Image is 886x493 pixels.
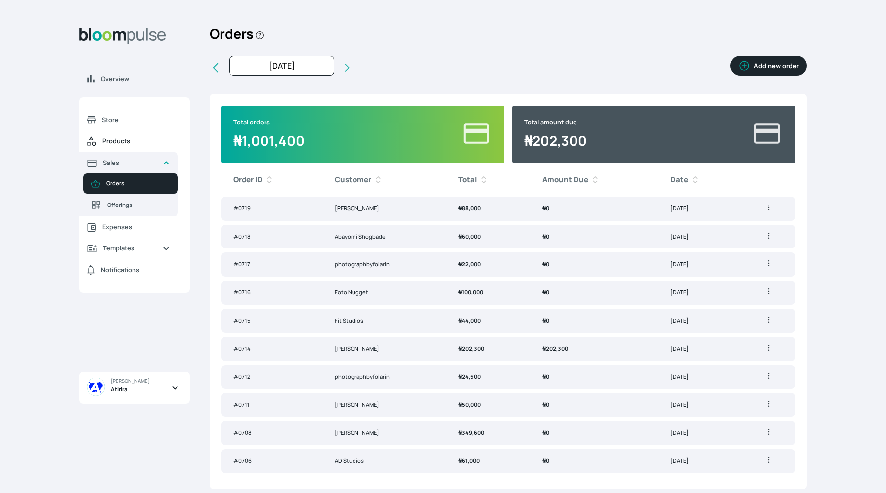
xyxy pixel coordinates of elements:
span: ₦ [542,233,546,240]
span: ₦ [542,205,546,212]
span: ₦ [458,233,462,240]
a: Products [79,130,178,152]
span: [PERSON_NAME] [111,378,150,385]
td: # 0716 [221,281,323,305]
a: Sales [79,152,178,173]
span: ₦ [542,373,546,380]
td: [PERSON_NAME] [323,393,446,417]
td: [PERSON_NAME] [323,421,446,445]
span: Templates [103,244,154,253]
span: ₦ [458,429,462,436]
span: ₦ [458,373,462,380]
td: # 0708 [221,421,323,445]
span: Orders [106,179,170,188]
b: Date [670,174,688,186]
span: 24,500 [458,373,481,380]
td: [DATE] [659,225,742,249]
td: # 0718 [221,225,323,249]
span: Notifications [101,265,139,275]
span: ₦ [542,288,546,296]
span: ₦ [542,345,546,352]
a: Templates [79,238,178,259]
button: Add new order [730,56,807,76]
b: Total [458,174,477,186]
p: Total orders [233,118,305,127]
b: Order ID [233,174,263,186]
b: Customer [335,174,371,186]
span: 60,000 [458,233,481,240]
span: 100,000 [458,288,483,296]
span: ₦ [542,317,546,324]
td: [DATE] [659,252,742,277]
span: 1,001,400 [233,131,305,150]
span: ₦ [458,317,462,324]
td: # 0712 [221,365,323,389]
span: ₦ [233,131,242,150]
span: 0 [542,401,549,408]
span: 50,000 [458,401,481,408]
span: ₦ [458,345,462,352]
span: 202,300 [458,345,484,352]
aside: Sidebar [79,20,190,481]
span: Offerings [107,201,170,209]
span: 0 [542,288,549,296]
span: ₦ [542,260,546,268]
span: 22,000 [458,260,481,268]
td: [PERSON_NAME] [323,197,446,221]
span: ₦ [458,288,462,296]
b: Amount Due [542,174,588,186]
span: ₦ [542,401,546,408]
a: Store [79,109,178,130]
td: [PERSON_NAME] [323,337,446,361]
span: 202,300 [524,131,587,150]
span: ₦ [524,131,532,150]
span: 202,300 [542,345,568,352]
span: ₦ [458,401,462,408]
td: photographbyfolarin [323,252,446,277]
td: [DATE] [659,365,742,389]
td: # 0715 [221,309,323,333]
span: 0 [542,233,549,240]
td: Abayomi Shogbade [323,225,446,249]
span: 0 [542,317,549,324]
td: [DATE] [659,449,742,473]
td: Foto Nugget [323,281,446,305]
span: 349,600 [458,429,484,436]
span: Expenses [102,222,170,232]
a: Offerings [83,194,178,216]
td: [DATE] [659,309,742,333]
span: Overview [101,74,182,83]
td: [DATE] [659,421,742,445]
img: Bloom Logo [79,28,166,44]
a: Overview [79,68,190,89]
span: Products [102,136,170,146]
span: 0 [542,373,549,380]
td: [DATE] [659,281,742,305]
span: 44,000 [458,317,481,324]
td: [DATE] [659,337,742,361]
span: 88,000 [458,205,481,212]
span: ₦ [458,457,462,464]
span: 0 [542,429,549,436]
td: # 0711 [221,393,323,417]
span: ₦ [542,429,546,436]
span: 61,000 [458,457,480,464]
span: Sales [103,158,154,167]
span: 0 [542,205,549,212]
td: [DATE] [659,393,742,417]
span: 0 [542,260,549,268]
span: ₦ [458,260,462,268]
td: [DATE] [659,197,742,221]
a: Orders [83,173,178,194]
a: Notifications [79,259,178,281]
span: ₦ [542,457,546,464]
td: AD Studios [323,449,446,473]
span: ₦ [458,205,462,212]
td: # 0706 [221,449,323,473]
a: Add new order [730,56,807,80]
span: Store [102,115,170,124]
span: Atirira [111,385,127,394]
a: Expenses [79,216,178,238]
td: # 0714 [221,337,323,361]
td: # 0717 [221,252,323,277]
